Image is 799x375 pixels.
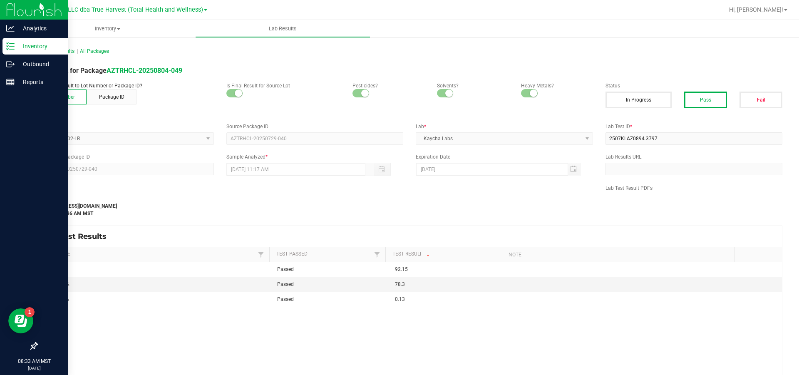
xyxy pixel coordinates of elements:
label: Source Package ID [226,123,404,130]
label: Last Modified [37,193,166,200]
p: Outbound [15,59,65,69]
button: Pass [684,92,727,108]
p: Solvents? [437,82,509,89]
span: Lab Result for Package [37,67,182,75]
label: Lab [416,123,593,130]
button: Fail [739,92,782,108]
p: Analytics [15,23,65,33]
button: Package ID [87,89,136,104]
span: 78.3 [395,281,405,287]
label: Lab Sample Package ID [37,153,214,161]
span: 0.13 [395,296,405,302]
span: All Packages [80,48,109,54]
span: Passed [277,296,294,302]
label: Status [605,82,783,89]
button: In Progress [605,92,672,108]
span: Passed [277,266,294,272]
p: Is Final Result for Source Lot [226,82,340,89]
p: Pesticides? [352,82,424,89]
span: Lab Test Results [43,232,113,241]
a: Filter [372,249,382,260]
p: 08:33 AM MST [4,358,65,365]
inline-svg: Outbound [6,60,15,68]
a: Test ResultSortable [392,251,499,258]
a: AZTRHCL-20250804-049 [107,67,182,75]
label: Lot Number [37,123,214,130]
th: Note [502,247,734,262]
span: 92.15 [395,266,408,272]
a: Filter [256,249,266,260]
inline-svg: Analytics [6,24,15,32]
span: Sortable [425,251,432,258]
label: Lab Test Result PDFs [605,184,783,192]
strong: [EMAIL_ADDRESS][DOMAIN_NAME] [37,203,117,209]
p: Attach lab result to Lot Number or Package ID? [37,82,214,89]
label: Lab Test ID [605,123,783,130]
inline-svg: Reports [6,78,15,86]
a: Test PassedSortable [276,251,372,258]
label: Lab Results URL [605,153,783,161]
a: Inventory [20,20,195,37]
p: [DATE] [4,365,65,371]
a: Lab Results [195,20,370,37]
p: Heavy Metals? [521,82,593,89]
iframe: Resource center unread badge [25,307,35,317]
span: Lab Results [258,25,308,32]
p: Inventory [15,41,65,51]
inline-svg: Inventory [6,42,15,50]
iframe: Resource center [8,308,33,333]
span: | [77,48,78,54]
label: Sample Analyzed [226,153,404,161]
label: Expiration Date [416,153,593,161]
span: Passed [277,281,294,287]
a: Test NameSortable [43,251,256,258]
span: Hi, [PERSON_NAME]! [729,6,783,13]
span: DXR FINANCE 4 LLC dba True Harvest (Total Health and Wellness) [24,6,203,13]
p: Reports [15,77,65,87]
span: Inventory [20,25,195,32]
